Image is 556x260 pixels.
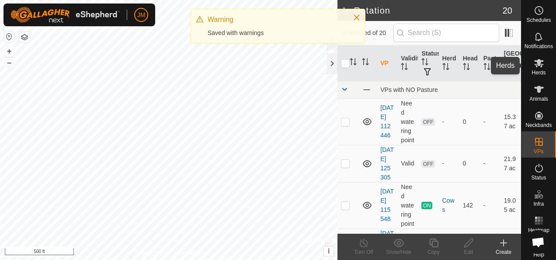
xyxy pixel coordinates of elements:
[442,196,456,214] div: Cows
[500,98,521,145] td: 15.37 ac
[533,252,544,257] span: Help
[531,175,546,180] span: Status
[401,64,408,71] p-sorticon: Activate to sort
[346,248,381,256] div: Turn Off
[380,86,518,93] div: VPs with NO Pasture
[380,146,394,181] a: [DATE] 125305
[381,248,416,256] div: Show/Hide
[486,248,521,256] div: Create
[397,145,418,182] td: Valid
[529,96,548,102] span: Animals
[4,46,14,56] button: +
[500,145,521,182] td: 21.97 ac
[4,57,14,68] button: –
[416,248,451,256] div: Copy
[397,46,418,81] th: Validity
[500,46,521,81] th: [GEOGRAPHIC_DATA] Area
[526,18,551,23] span: Schedules
[480,46,500,81] th: Pasture
[480,98,500,145] td: -
[525,44,553,49] span: Notifications
[421,160,434,168] span: OFF
[208,14,344,25] div: Warning
[380,188,394,222] a: [DATE] 115548
[442,159,456,168] div: -
[418,46,438,81] th: Status
[503,4,512,17] span: 20
[525,123,552,128] span: Neckbands
[528,228,549,233] span: Heatmap
[393,24,499,42] input: Search (S)
[500,182,521,228] td: 19.05 ac
[442,117,456,126] div: -
[10,7,120,23] img: Gallagher Logo
[421,60,428,67] p-sorticon: Activate to sort
[350,60,357,67] p-sorticon: Activate to sort
[362,60,369,67] p-sorticon: Activate to sort
[19,32,30,42] button: Map Layers
[380,104,394,139] a: [DATE] 112446
[439,46,459,81] th: Herd
[459,98,480,145] td: 0
[459,46,480,81] th: Head
[351,11,363,24] button: Close
[4,32,14,42] button: Reset Map
[324,246,334,256] button: i
[483,64,490,71] p-sorticon: Activate to sort
[463,64,470,71] p-sorticon: Activate to sort
[533,201,544,207] span: Infra
[421,118,434,126] span: OFF
[397,98,418,145] td: Need watering point
[459,145,480,182] td: 0
[451,248,486,256] div: Edit
[377,46,397,81] th: VP
[328,247,330,255] span: i
[504,69,511,76] p-sorticon: Activate to sort
[343,28,393,38] span: 0 selected of 20
[526,230,550,254] div: Open chat
[480,145,500,182] td: -
[137,11,146,20] span: JM
[134,249,167,256] a: Privacy Policy
[442,64,449,71] p-sorticon: Activate to sort
[177,249,203,256] a: Contact Us
[459,182,480,228] td: 142
[534,149,543,154] span: VPs
[208,28,344,38] div: Saved with warnings
[421,202,432,209] span: ON
[532,70,546,75] span: Herds
[397,182,418,228] td: Need watering point
[480,182,500,228] td: -
[343,5,503,16] h2: In Rotation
